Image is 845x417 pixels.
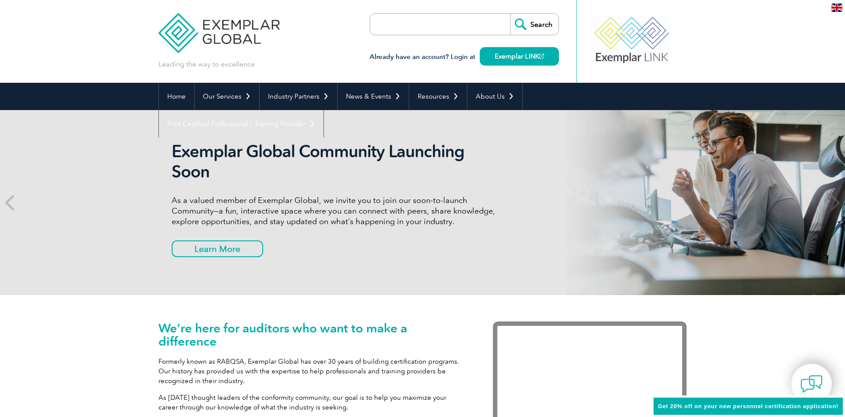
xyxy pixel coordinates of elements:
[172,195,502,227] p: As a valued member of Exemplar Global, we invite you to join our soon-to-launch Community—a fun, ...
[195,83,259,110] a: Our Services
[801,373,823,395] img: contact-chat.png
[658,403,838,410] span: Get 20% off on your new personnel certification application!
[260,83,337,110] a: Industry Partners
[467,83,522,110] a: About Us
[158,357,467,386] p: Formerly known as RABQSA, Exemplar Global has over 30 years of building certification programs. O...
[539,54,544,59] img: open_square.png
[158,59,255,69] p: Leading the way to excellence
[338,83,409,110] a: News & Events
[409,83,467,110] a: Resources
[370,52,559,63] h3: Already have an account? Login at
[480,47,559,66] a: Exemplar LINK
[172,240,263,257] a: Learn More
[172,141,502,182] h2: Exemplar Global Community Launching Soon
[831,4,842,12] img: en
[510,14,558,35] input: Search
[159,83,194,110] a: Home
[158,321,467,348] h1: We’re here for auditors who want to make a difference
[158,393,467,412] p: As [DATE] thought leaders of the conformity community, our goal is to help you maximize your care...
[159,110,323,137] a: Find Certified Professional / Training Provider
